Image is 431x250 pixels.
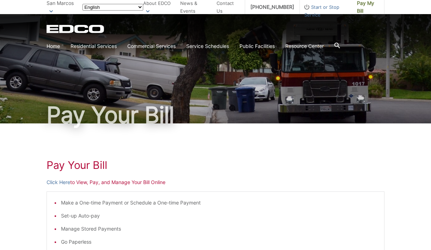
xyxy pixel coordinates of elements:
h1: Pay Your Bill [47,104,384,126]
li: Set-up Auto-pay [61,212,377,220]
a: Commercial Services [127,42,176,50]
select: Select a language [83,4,143,11]
a: Service Schedules [186,42,229,50]
p: to View, Pay, and Manage Your Bill Online [47,178,384,186]
a: Public Facilities [239,42,275,50]
a: Home [47,42,60,50]
li: Manage Stored Payments [61,225,377,233]
li: Go Paperless [61,238,377,246]
a: Resource Center [285,42,324,50]
h1: Pay Your Bill [47,159,384,171]
a: Residential Services [71,42,117,50]
li: Make a One-time Payment or Schedule a One-time Payment [61,199,377,207]
a: EDCD logo. Return to the homepage. [47,25,105,33]
a: Click Here [47,178,70,186]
